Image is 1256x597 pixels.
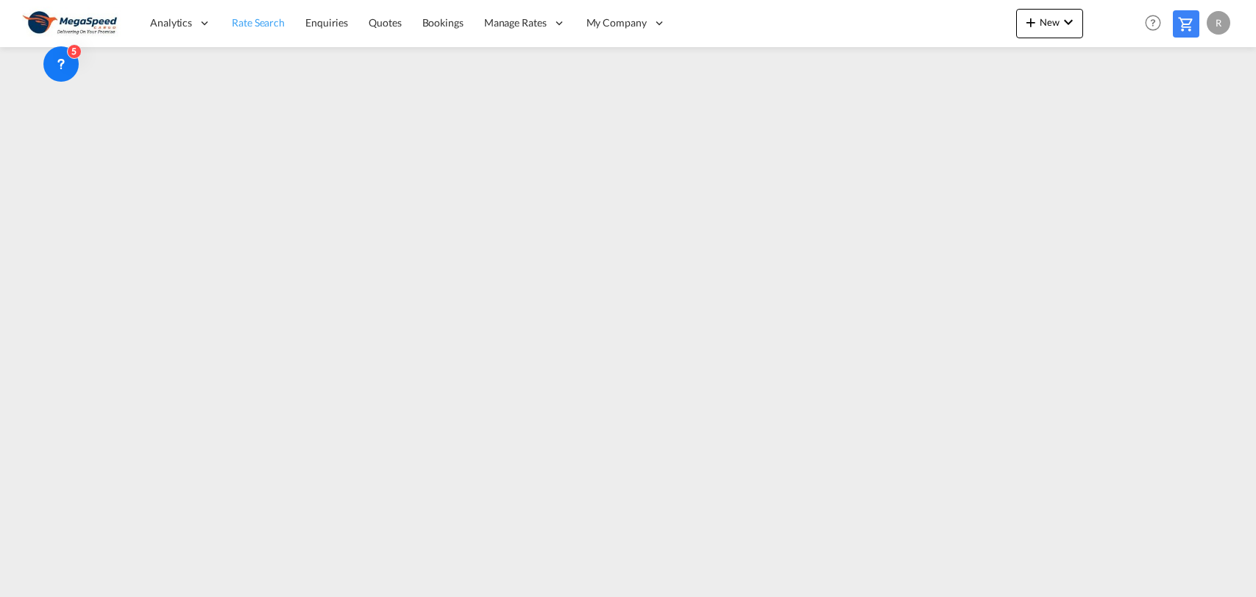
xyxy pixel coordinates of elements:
[369,16,401,29] span: Quotes
[305,16,348,29] span: Enquiries
[150,15,192,30] span: Analytics
[1207,11,1230,35] div: R
[1022,16,1077,28] span: New
[1140,10,1173,37] div: Help
[586,15,647,30] span: My Company
[1022,13,1040,31] md-icon: icon-plus 400-fg
[232,16,285,29] span: Rate Search
[422,16,464,29] span: Bookings
[1016,9,1083,38] button: icon-plus 400-fgNewicon-chevron-down
[22,7,121,40] img: ad002ba0aea611eda5429768204679d3.JPG
[1060,13,1077,31] md-icon: icon-chevron-down
[1140,10,1165,35] span: Help
[484,15,547,30] span: Manage Rates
